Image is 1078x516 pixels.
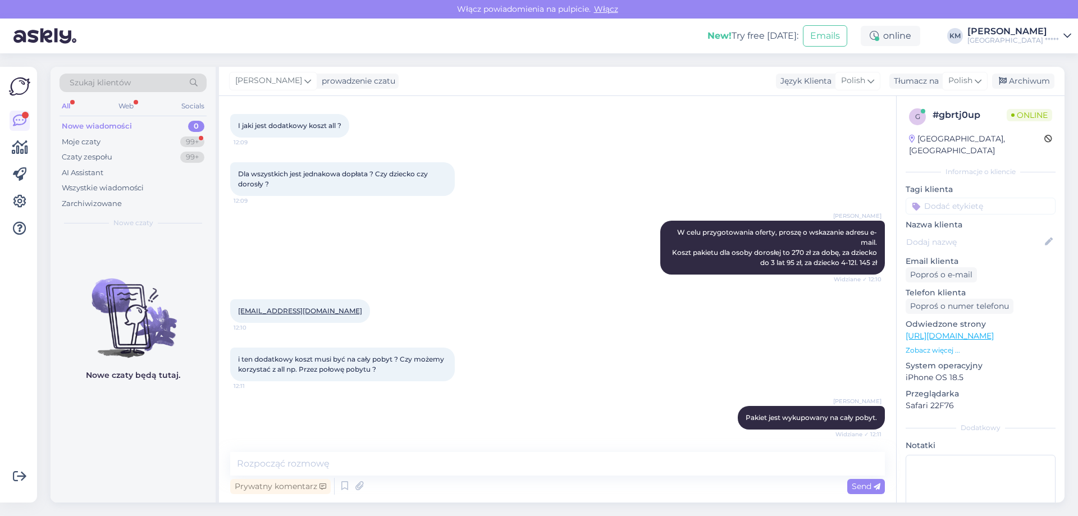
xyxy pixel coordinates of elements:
[834,275,881,284] span: Widziane ✓ 12:10
[967,27,1071,45] a: [PERSON_NAME][GEOGRAPHIC_DATA] *****
[915,112,920,121] span: g
[746,413,877,422] span: Pakiet jest wykupowany na cały pobyt.
[906,331,994,341] a: [URL][DOMAIN_NAME]
[62,182,144,194] div: Wszystkie wiadomości
[51,258,216,359] img: No chats
[906,287,1056,299] p: Telefon klienta
[238,121,341,130] span: I jaki jest dodatkowy koszt all ?
[317,75,395,87] div: prowadzenie czatu
[116,99,136,113] div: Web
[906,318,1056,330] p: Odwiedzone strony
[60,99,72,113] div: All
[672,228,879,267] span: W celu przygotowania oferty, proszę o wskazanie adresu e-mail. Koszt pakietu dla osoby dorosłej t...
[235,75,302,87] span: [PERSON_NAME]
[835,430,881,439] span: Widziane ✓ 12:11
[947,28,963,44] div: KM
[86,369,180,381] p: Nowe czaty będą tutaj.
[906,400,1056,412] p: Safari 22F76
[909,133,1044,157] div: [GEOGRAPHIC_DATA], [GEOGRAPHIC_DATA]
[833,212,881,220] span: [PERSON_NAME]
[707,29,798,43] div: Try free [DATE]:
[179,99,207,113] div: Socials
[113,218,153,228] span: Nowe czaty
[70,77,131,89] span: Szukaj klientów
[933,108,1007,122] div: # gbrtj0up
[906,236,1043,248] input: Dodaj nazwę
[906,184,1056,195] p: Tagi klienta
[906,388,1056,400] p: Przeglądarka
[234,138,276,147] span: 12:09
[238,355,446,373] span: i ten dodatkowy koszt musi być na cały pobyt ? Czy możemy korzystać z all np. Przez połowę pobytu ?
[833,397,881,405] span: [PERSON_NAME]
[841,75,865,87] span: Polish
[62,136,101,148] div: Moje czaty
[906,299,1013,314] div: Poproś o numer telefonu
[967,27,1059,36] div: [PERSON_NAME]
[906,360,1056,372] p: System operacyjny
[707,30,732,41] b: New!
[906,255,1056,267] p: Email klienta
[62,198,122,209] div: Zarchiwizowane
[1007,109,1052,121] span: Online
[62,121,132,132] div: Nowe wiadomości
[591,4,622,14] span: Włącz
[234,382,276,390] span: 12:11
[906,440,1056,451] p: Notatki
[906,219,1056,231] p: Nazwa klienta
[180,152,204,163] div: 99+
[906,167,1056,177] div: Informacje o kliencie
[803,25,847,47] button: Emails
[234,323,276,332] span: 12:10
[948,75,972,87] span: Polish
[180,136,204,148] div: 99+
[234,197,276,205] span: 12:09
[230,479,331,494] div: Prywatny komentarz
[906,372,1056,383] p: iPhone OS 18.5
[238,307,362,315] a: [EMAIL_ADDRESS][DOMAIN_NAME]
[852,481,880,491] span: Send
[906,423,1056,433] div: Dodatkowy
[62,167,103,179] div: AI Assistant
[9,76,30,97] img: Askly Logo
[776,75,832,87] div: Język Klienta
[889,75,939,87] div: Tłumacz na
[906,198,1056,214] input: Dodać etykietę
[62,152,112,163] div: Czaty zespołu
[906,345,1056,355] p: Zobacz więcej ...
[188,121,204,132] div: 0
[861,26,920,46] div: online
[238,170,430,188] span: Dla wszystkich jest jednakowa dopłata ? Czy dziecko czy dorosły ?
[992,74,1054,89] div: Archiwum
[906,267,977,282] div: Poproś o e-mail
